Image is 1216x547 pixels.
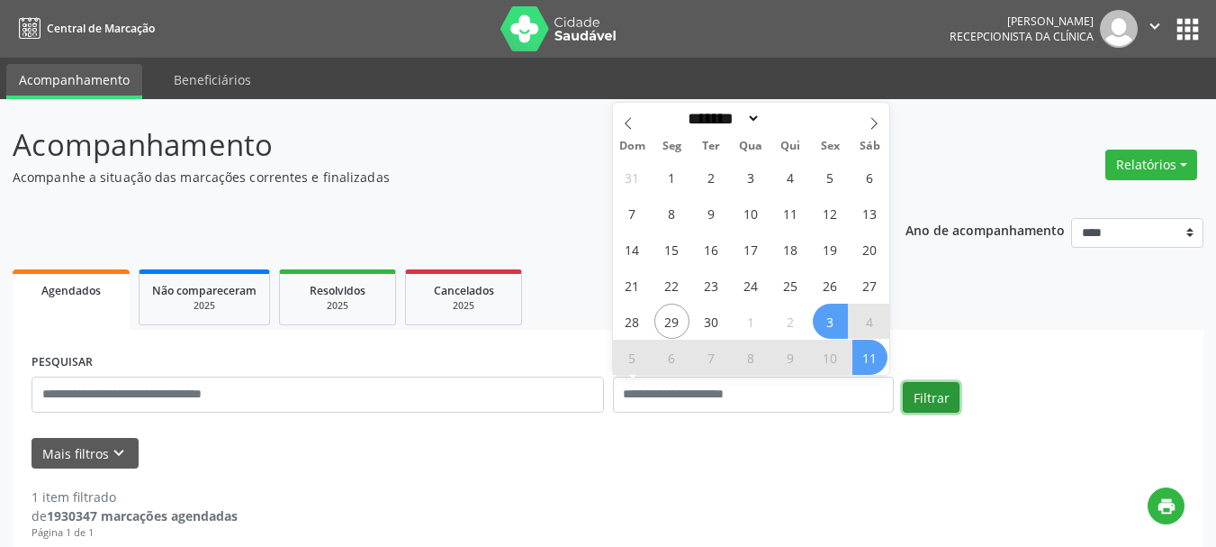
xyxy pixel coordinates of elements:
[691,141,731,152] span: Ter
[773,196,808,231] span: Setembro 11, 2025
[152,299,257,313] div: 2025
[813,268,848,303] span: Setembro 26, 2025
[1148,488,1184,524] button: print
[47,507,238,524] strong: 1930347 marcações agendadas
[810,141,850,152] span: Sex
[694,160,729,195] span: Setembro 2, 2025
[1157,497,1176,516] i: print
[770,141,810,152] span: Qui
[773,340,808,375] span: Outubro 9, 2025
[905,218,1065,241] p: Ano de acompanhamento
[852,160,887,195] span: Setembro 6, 2025
[654,232,689,267] span: Setembro 15, 2025
[734,268,769,303] span: Setembro 24, 2025
[813,196,848,231] span: Setembro 12, 2025
[850,141,889,152] span: Sáb
[1145,16,1165,36] i: 
[773,304,808,339] span: Outubro 2, 2025
[293,299,383,313] div: 2025
[852,268,887,303] span: Setembro 27, 2025
[734,232,769,267] span: Setembro 17, 2025
[615,160,650,195] span: Agosto 31, 2025
[615,268,650,303] span: Setembro 21, 2025
[773,232,808,267] span: Setembro 18, 2025
[654,268,689,303] span: Setembro 22, 2025
[1105,150,1197,180] button: Relatórios
[734,160,769,195] span: Setembro 3, 2025
[1100,10,1138,48] img: img
[654,160,689,195] span: Setembro 1, 2025
[813,340,848,375] span: Outubro 10, 2025
[13,14,155,43] a: Central de Marcação
[161,64,264,96] a: Beneficiários
[13,168,846,187] p: Acompanhe a situação das marcações correntes e finalizadas
[813,304,848,339] span: Outubro 3, 2025
[694,304,729,339] span: Setembro 30, 2025
[694,340,729,375] span: Outubro 7, 2025
[950,14,1094,29] div: [PERSON_NAME]
[852,232,887,267] span: Setembro 20, 2025
[773,268,808,303] span: Setembro 25, 2025
[1138,10,1172,48] button: 
[652,141,691,152] span: Seg
[734,304,769,339] span: Outubro 1, 2025
[615,340,650,375] span: Outubro 5, 2025
[773,160,808,195] span: Setembro 4, 2025
[615,304,650,339] span: Setembro 28, 2025
[852,196,887,231] span: Setembro 13, 2025
[852,340,887,375] span: Outubro 11, 2025
[950,29,1094,44] span: Recepcionista da clínica
[903,382,959,413] button: Filtrar
[813,232,848,267] span: Setembro 19, 2025
[6,64,142,99] a: Acompanhamento
[654,340,689,375] span: Outubro 6, 2025
[152,283,257,298] span: Não compareceram
[694,196,729,231] span: Setembro 9, 2025
[32,506,238,525] div: de
[13,123,846,168] p: Acompanhamento
[615,232,650,267] span: Setembro 14, 2025
[32,488,238,506] div: 1 item filtrado
[41,283,101,298] span: Agendados
[852,304,887,339] span: Outubro 4, 2025
[613,141,653,152] span: Dom
[734,340,769,375] span: Outubro 8, 2025
[32,438,139,470] button: Mais filtroskeyboard_arrow_down
[32,525,238,541] div: Página 1 de 1
[109,443,129,463] i: keyboard_arrow_down
[734,196,769,231] span: Setembro 10, 2025
[813,160,848,195] span: Setembro 5, 2025
[434,283,494,298] span: Cancelados
[694,232,729,267] span: Setembro 16, 2025
[731,141,770,152] span: Qua
[654,196,689,231] span: Setembro 8, 2025
[761,109,820,128] input: Year
[47,21,155,36] span: Central de Marcação
[419,299,509,313] div: 2025
[682,109,761,128] select: Month
[615,196,650,231] span: Setembro 7, 2025
[32,349,93,377] label: PESQUISAR
[310,283,365,298] span: Resolvidos
[694,268,729,303] span: Setembro 23, 2025
[1172,14,1203,45] button: apps
[654,304,689,339] span: Setembro 29, 2025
